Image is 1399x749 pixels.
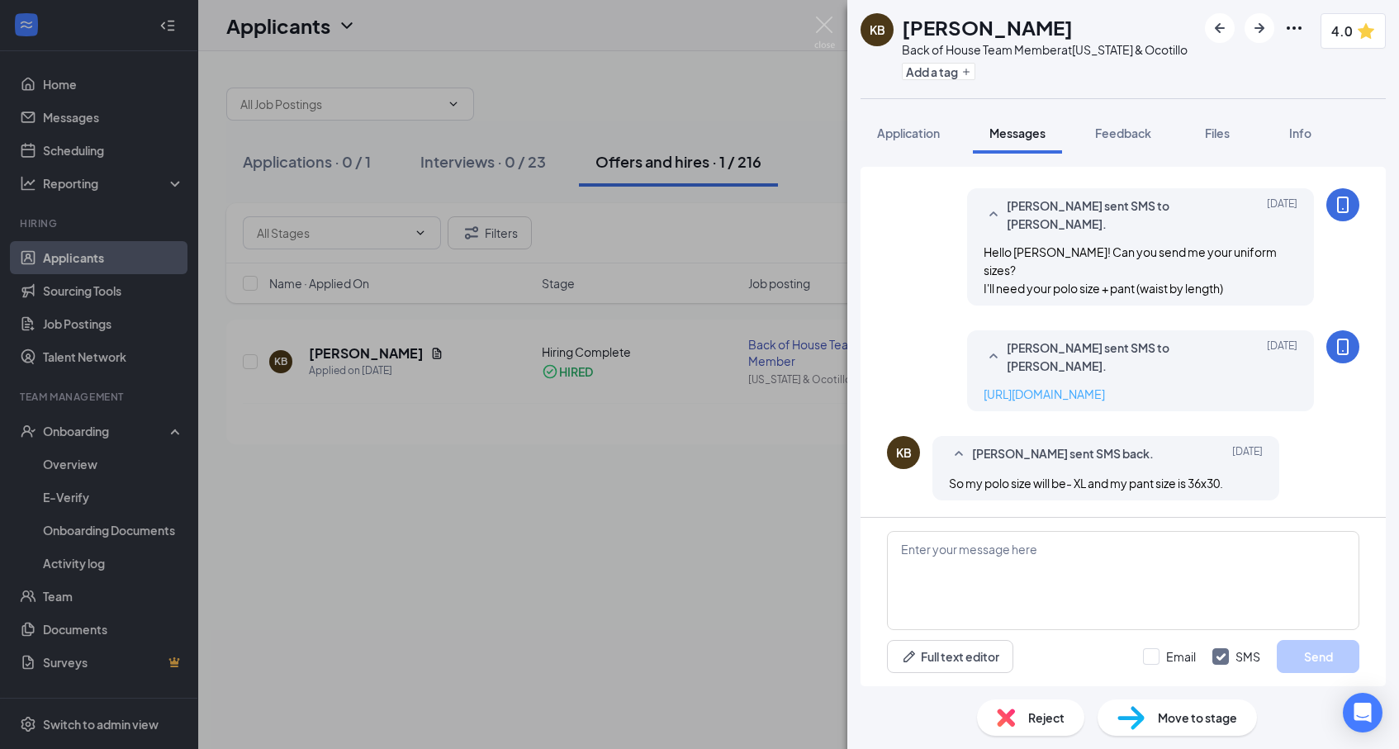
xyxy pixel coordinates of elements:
span: [DATE] [1232,444,1263,464]
svg: SmallChevronUp [984,205,1003,225]
svg: Plus [961,67,971,77]
span: 4.0 [1331,21,1353,41]
span: [PERSON_NAME] sent SMS back. [972,444,1154,464]
svg: SmallChevronUp [984,347,1003,367]
span: Messages [989,126,1046,140]
svg: SmallChevronUp [949,444,969,464]
button: PlusAdd a tag [902,63,975,80]
button: Send [1277,640,1359,673]
div: KB [896,444,912,461]
button: Full text editorPen [887,640,1013,673]
div: Open Intercom Messenger [1343,693,1382,732]
button: ArrowRight [1245,13,1274,43]
span: So my polo size will be- XL and my pant size is 36x30. [949,476,1223,491]
span: [PERSON_NAME] sent SMS to [PERSON_NAME]. [1007,197,1223,233]
span: Feedback [1095,126,1151,140]
span: [PERSON_NAME] sent SMS to [PERSON_NAME]. [1007,339,1223,375]
span: Reject [1028,709,1065,727]
span: Files [1205,126,1230,140]
div: KB [870,21,885,38]
svg: ArrowRight [1250,18,1269,38]
svg: MobileSms [1333,337,1353,357]
span: Application [877,126,940,140]
h1: [PERSON_NAME] [902,13,1073,41]
svg: ArrowLeftNew [1210,18,1230,38]
span: Move to stage [1158,709,1237,727]
span: [DATE] [1267,197,1297,233]
div: Back of House Team Member at [US_STATE] & Ocotillo [902,41,1188,58]
a: [URL][DOMAIN_NAME] [984,386,1105,401]
span: [DATE] [1267,339,1297,375]
span: Hello [PERSON_NAME]! Can you send me your uniform sizes? I'll need your polo size + pant (waist b... [984,244,1277,296]
svg: Pen [901,648,918,665]
svg: MobileSms [1333,195,1353,215]
svg: Ellipses [1284,18,1304,38]
span: Info [1289,126,1311,140]
button: ArrowLeftNew [1205,13,1235,43]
